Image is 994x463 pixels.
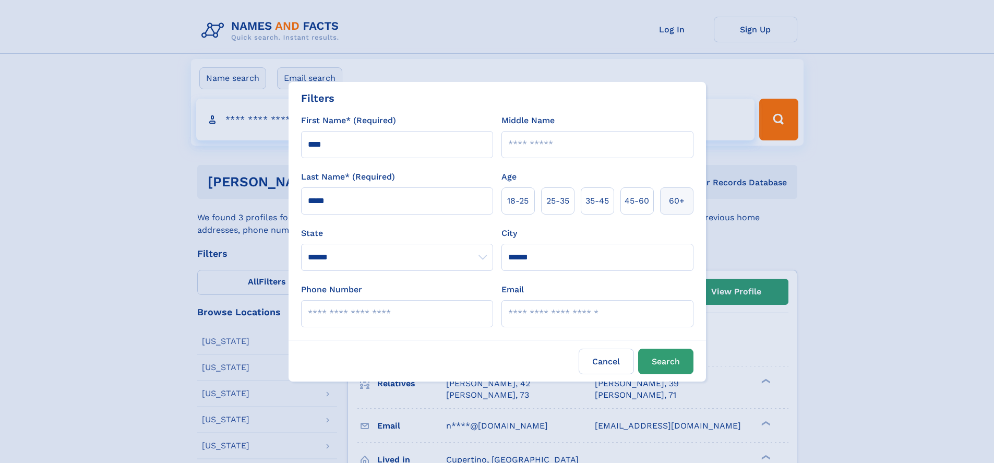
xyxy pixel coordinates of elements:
span: 60+ [669,195,685,207]
label: First Name* (Required) [301,114,396,127]
label: State [301,227,493,240]
label: Age [501,171,517,183]
label: Cancel [579,349,634,374]
span: 45‑60 [625,195,649,207]
span: 18‑25 [507,195,529,207]
span: 25‑35 [546,195,569,207]
label: Middle Name [501,114,555,127]
div: Filters [301,90,334,106]
label: Email [501,283,524,296]
span: 35‑45 [585,195,609,207]
button: Search [638,349,693,374]
label: Last Name* (Required) [301,171,395,183]
label: Phone Number [301,283,362,296]
label: City [501,227,517,240]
